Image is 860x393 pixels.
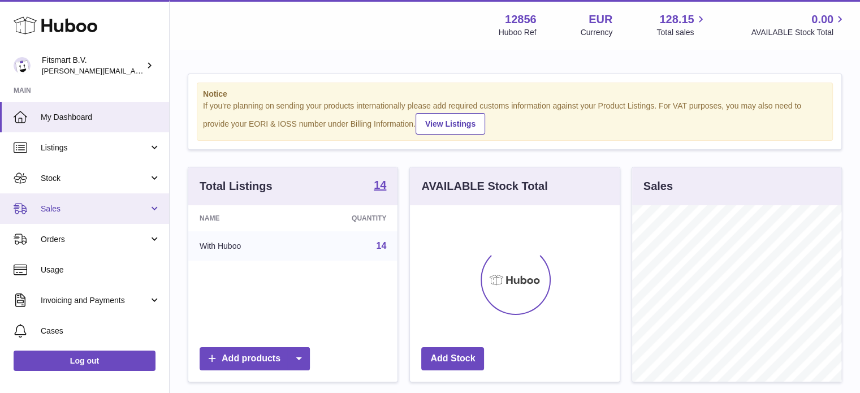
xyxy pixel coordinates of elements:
span: Sales [41,204,149,214]
h3: AVAILABLE Stock Total [421,179,547,194]
div: Huboo Ref [499,27,537,38]
strong: 14 [374,179,386,191]
img: jonathan@leaderoo.com [14,57,31,74]
span: Invoicing and Payments [41,295,149,306]
th: Quantity [299,205,397,231]
span: AVAILABLE Stock Total [751,27,846,38]
th: Name [188,205,299,231]
strong: Notice [203,89,827,100]
a: View Listings [416,113,485,135]
a: Add products [200,347,310,370]
span: Orders [41,234,149,245]
span: My Dashboard [41,112,161,123]
span: Usage [41,265,161,275]
h3: Total Listings [200,179,273,194]
a: 14 [377,241,387,251]
span: Stock [41,173,149,184]
span: Total sales [656,27,707,38]
div: If you're planning on sending your products internationally please add required customs informati... [203,101,827,135]
strong: 12856 [505,12,537,27]
a: Log out [14,351,155,371]
a: 0.00 AVAILABLE Stock Total [751,12,846,38]
span: 0.00 [811,12,833,27]
a: Add Stock [421,347,484,370]
a: 128.15 Total sales [656,12,707,38]
div: Currency [581,27,613,38]
strong: EUR [589,12,612,27]
h3: Sales [643,179,673,194]
span: Cases [41,326,161,336]
td: With Huboo [188,231,299,261]
a: 14 [374,179,386,193]
div: Fitsmart B.V. [42,55,144,76]
span: [PERSON_NAME][EMAIL_ADDRESS][DOMAIN_NAME] [42,66,227,75]
span: Listings [41,142,149,153]
span: 128.15 [659,12,694,27]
